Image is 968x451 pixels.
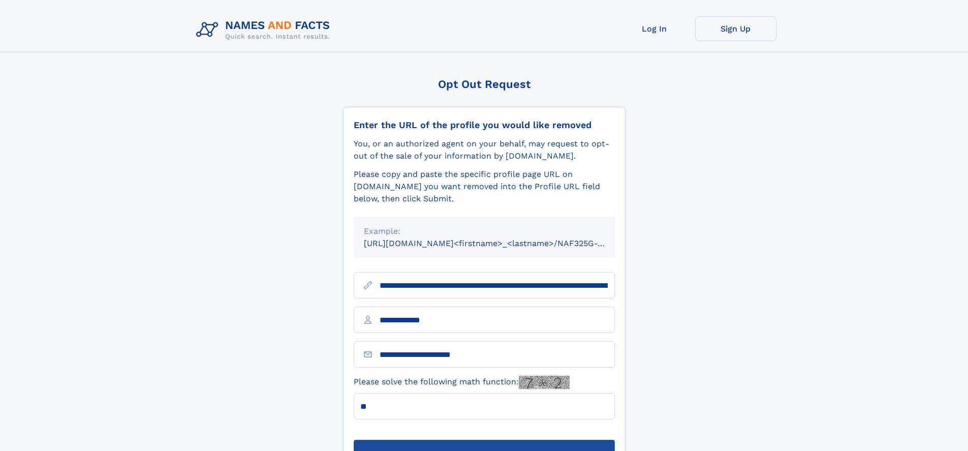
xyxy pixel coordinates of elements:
div: Example: [364,225,605,237]
a: Sign Up [695,16,776,41]
a: Log In [614,16,695,41]
small: [URL][DOMAIN_NAME]<firstname>_<lastname>/NAF325G-xxxxxxxx [364,238,634,248]
div: You, or an authorized agent on your behalf, may request to opt-out of the sale of your informatio... [354,138,615,162]
label: Please solve the following math function: [354,376,570,389]
div: Opt Out Request [343,78,626,91]
div: Enter the URL of the profile you would like removed [354,119,615,131]
img: Logo Names and Facts [192,16,338,44]
div: Please copy and paste the specific profile page URL on [DOMAIN_NAME] you want removed into the Pr... [354,168,615,205]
